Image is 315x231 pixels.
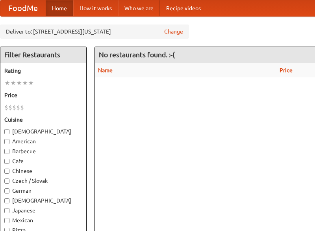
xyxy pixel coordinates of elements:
[4,188,9,193] input: German
[4,157,82,165] label: Cafe
[164,28,183,36] a: Change
[118,0,160,16] a: Who we are
[4,116,82,124] h5: Cuisine
[99,51,175,58] ng-pluralize: No restaurants found. :-(
[4,187,82,195] label: German
[4,103,8,112] li: $
[4,147,82,155] label: Barbecue
[0,0,46,16] a: FoodMe
[16,103,20,112] li: $
[0,47,86,63] h4: Filter Restaurants
[16,79,22,87] li: ★
[8,103,12,112] li: $
[4,178,9,184] input: Czech / Slovak
[4,159,9,164] input: Cafe
[280,67,293,73] a: Price
[4,128,82,135] label: [DEMOGRAPHIC_DATA]
[4,139,9,144] input: American
[4,207,82,214] label: Japanese
[73,0,118,16] a: How it works
[4,198,9,203] input: [DEMOGRAPHIC_DATA]
[4,177,82,185] label: Czech / Slovak
[4,91,82,99] h5: Price
[28,79,34,87] li: ★
[20,103,24,112] li: $
[160,0,207,16] a: Recipe videos
[12,103,16,112] li: $
[4,216,82,224] label: Mexican
[98,67,113,73] a: Name
[4,67,82,75] h5: Rating
[4,197,82,205] label: [DEMOGRAPHIC_DATA]
[4,79,10,87] li: ★
[4,167,82,175] label: Chinese
[4,129,9,134] input: [DEMOGRAPHIC_DATA]
[46,0,73,16] a: Home
[4,149,9,154] input: Barbecue
[4,137,82,145] label: American
[4,218,9,223] input: Mexican
[4,208,9,213] input: Japanese
[22,79,28,87] li: ★
[10,79,16,87] li: ★
[4,169,9,174] input: Chinese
